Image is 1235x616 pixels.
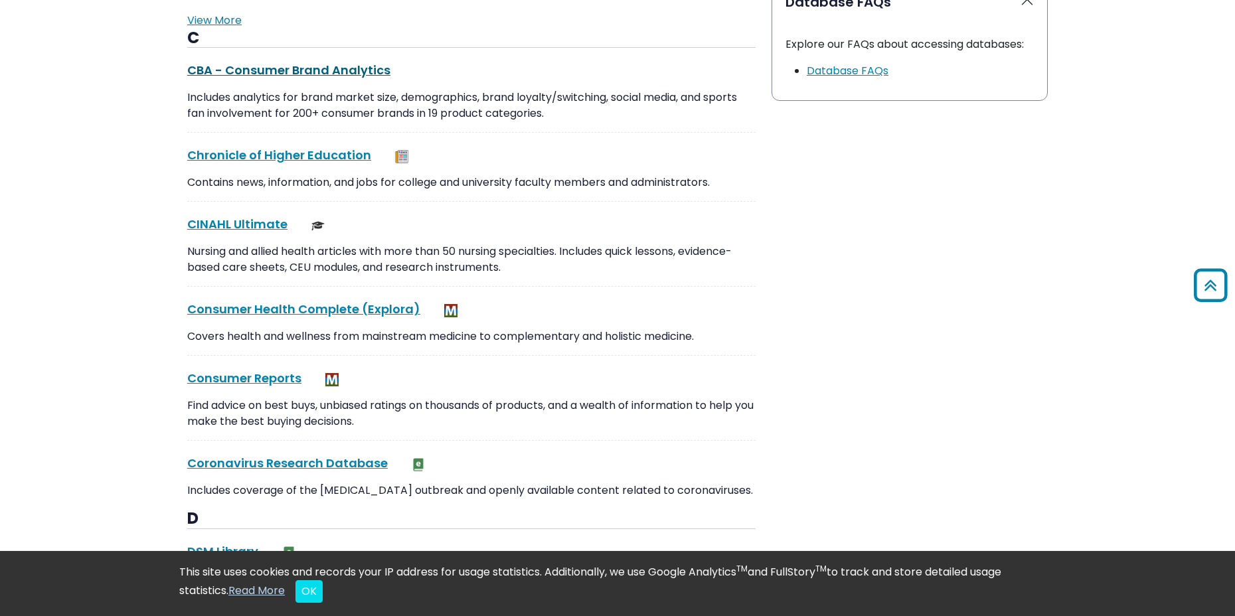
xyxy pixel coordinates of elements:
p: Find advice on best buys, unbiased ratings on thousands of products, and a wealth of information ... [187,398,756,429]
a: CINAHL Ultimate [187,216,288,232]
img: e-Book [412,458,425,471]
a: CBA - Consumer Brand Analytics [187,62,390,78]
h3: D [187,509,756,529]
a: View More [187,13,242,28]
a: Link opens in new window [807,63,888,78]
p: Includes analytics for brand market size, demographics, brand loyalty/switching, social media, an... [187,90,756,121]
a: Coronavirus Research Database [187,455,388,471]
a: Consumer Reports [187,370,301,386]
sup: TM [736,563,748,574]
p: Contains news, information, and jobs for college and university faculty members and administrators. [187,175,756,191]
p: Explore our FAQs about accessing databases: [785,37,1034,52]
img: Newspapers [395,150,408,163]
img: Scholarly or Peer Reviewed [311,219,325,232]
sup: TM [815,563,827,574]
h3: C [187,29,756,48]
a: Consumer Health Complete (Explora) [187,301,420,317]
a: Read More [228,583,285,598]
p: Includes coverage of the [MEDICAL_DATA] outbreak and openly available content related to coronavi... [187,483,756,499]
a: DSM Library [187,543,258,560]
p: Covers health and wellness from mainstream medicine to complementary and holistic medicine. [187,329,756,345]
button: Close [295,580,323,603]
p: Nursing and allied health articles with more than 50 nursing specialties. Includes quick lessons,... [187,244,756,275]
a: Chronicle of Higher Education [187,147,371,163]
a: Back to Top [1189,275,1232,297]
img: MeL (Michigan electronic Library) [444,304,457,317]
div: This site uses cookies and records your IP address for usage statistics. Additionally, we use Goo... [179,564,1056,603]
img: MeL (Michigan electronic Library) [325,373,339,386]
img: e-Book [282,546,295,560]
